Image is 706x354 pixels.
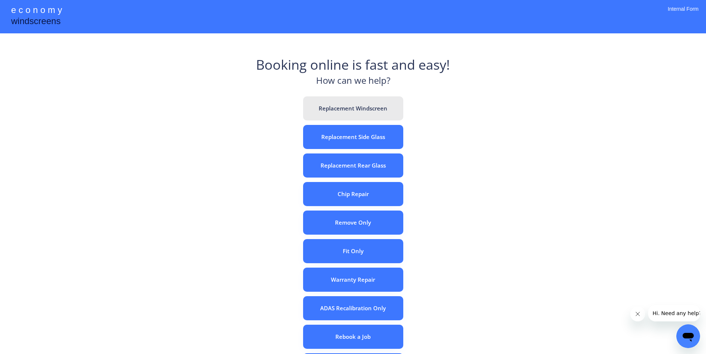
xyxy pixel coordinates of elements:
[668,6,699,22] div: Internal Form
[676,324,700,348] iframe: Button to launch messaging window
[4,5,53,11] span: Hi. Need any help?
[303,125,403,149] button: Replacement Side Glass
[648,305,700,321] iframe: Message from company
[11,4,62,18] div: e c o n o m y
[630,307,645,321] iframe: Close message
[316,74,390,91] div: How can we help?
[303,96,403,120] button: Replacement Windscreen
[303,325,403,349] button: Rebook a Job
[303,153,403,178] button: Replacement Rear Glass
[303,296,403,320] button: ADAS Recalibration Only
[256,56,450,74] div: Booking online is fast and easy!
[11,15,60,29] div: windscreens
[303,182,403,206] button: Chip Repair
[303,211,403,235] button: Remove Only
[303,268,403,292] button: Warranty Repair
[303,239,403,263] button: Fit Only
